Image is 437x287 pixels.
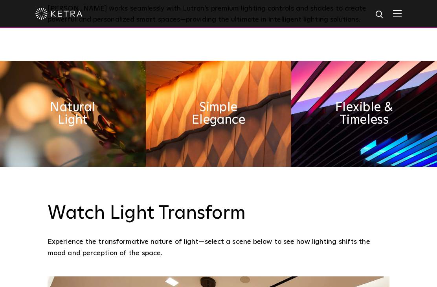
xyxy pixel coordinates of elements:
h2: Flexible & Timeless [328,101,400,126]
img: simple_elegance [146,61,292,167]
p: Experience the transformative nature of light—select a scene below to see how lighting shifts the... [48,236,389,259]
img: Hamburger%20Nav.svg [393,10,402,17]
img: flexible_timeless_ketra [291,61,437,167]
h3: Watch Light Transform [48,202,389,225]
img: search icon [375,10,385,20]
h2: Natural Light [37,101,109,126]
img: ketra-logo-2019-white [35,8,83,20]
h2: Simple Elegance [182,101,255,126]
